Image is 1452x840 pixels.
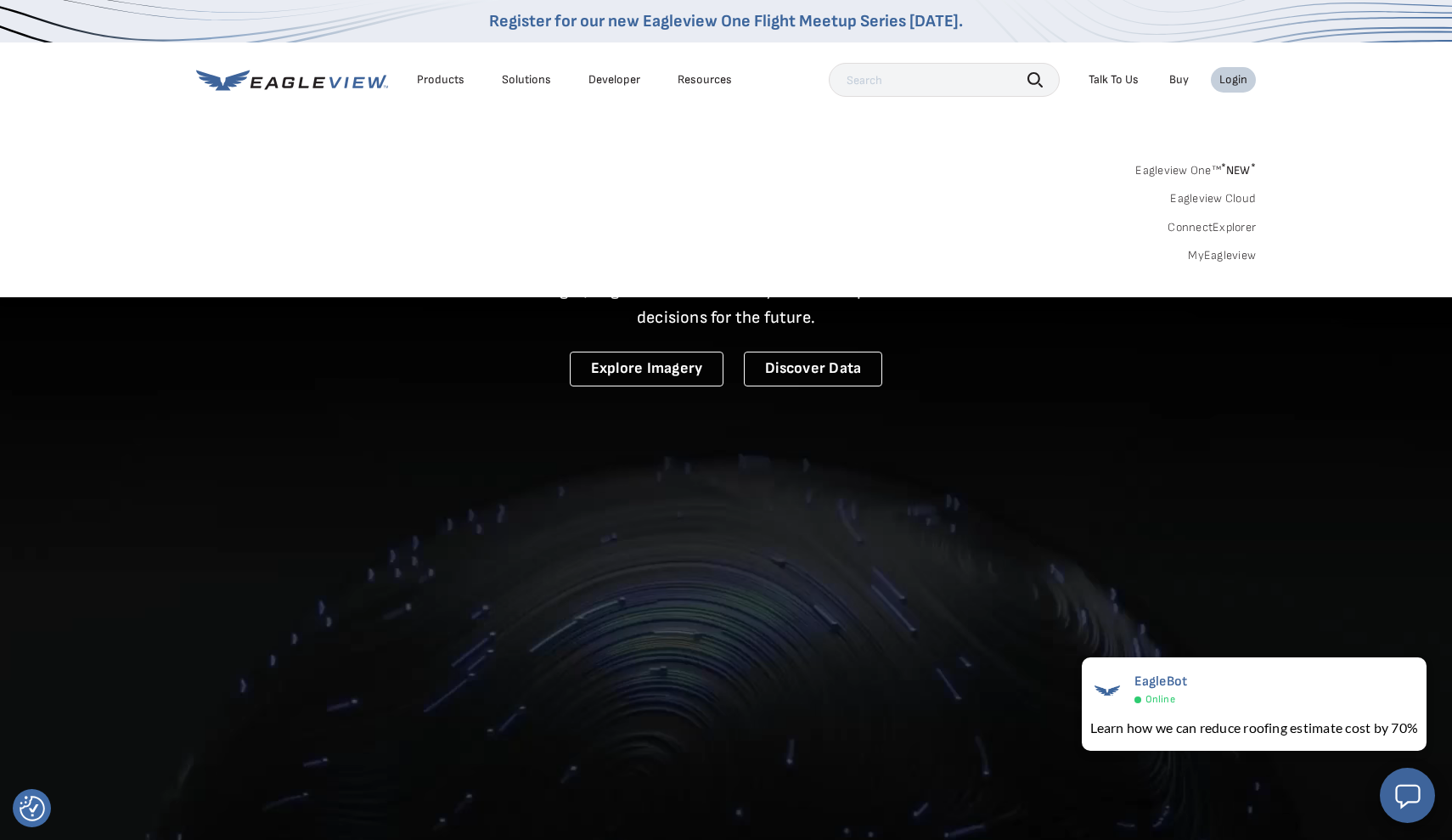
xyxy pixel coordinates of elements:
div: Products [417,72,464,87]
a: Discover Data [744,352,882,386]
img: EagleBot [1090,674,1124,708]
button: Consent Preferences [20,796,45,821]
a: Register for our new Eagleview One Flight Meetup Series [DATE]. [489,11,963,31]
a: ConnectExplorer [1168,220,1256,235]
a: MyEagleview [1188,248,1256,263]
a: Explore Imagery [570,352,724,386]
img: Revisit consent button [20,796,45,821]
a: Buy [1169,72,1189,87]
div: Login [1219,72,1247,87]
a: Eagleview One™*NEW* [1135,158,1256,178]
input: Search [829,63,1060,97]
div: Learn how we can reduce roofing estimate cost by 70% [1090,718,1418,738]
div: Resources [678,72,732,87]
span: Online [1145,693,1175,706]
div: Solutions [502,72,551,87]
div: Talk To Us [1089,72,1139,87]
span: EagleBot [1134,674,1188,690]
span: NEW [1221,163,1256,178]
a: Eagleview Cloud [1170,191,1256,206]
a: Developer [588,72,640,87]
button: Open chat window [1380,768,1435,823]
